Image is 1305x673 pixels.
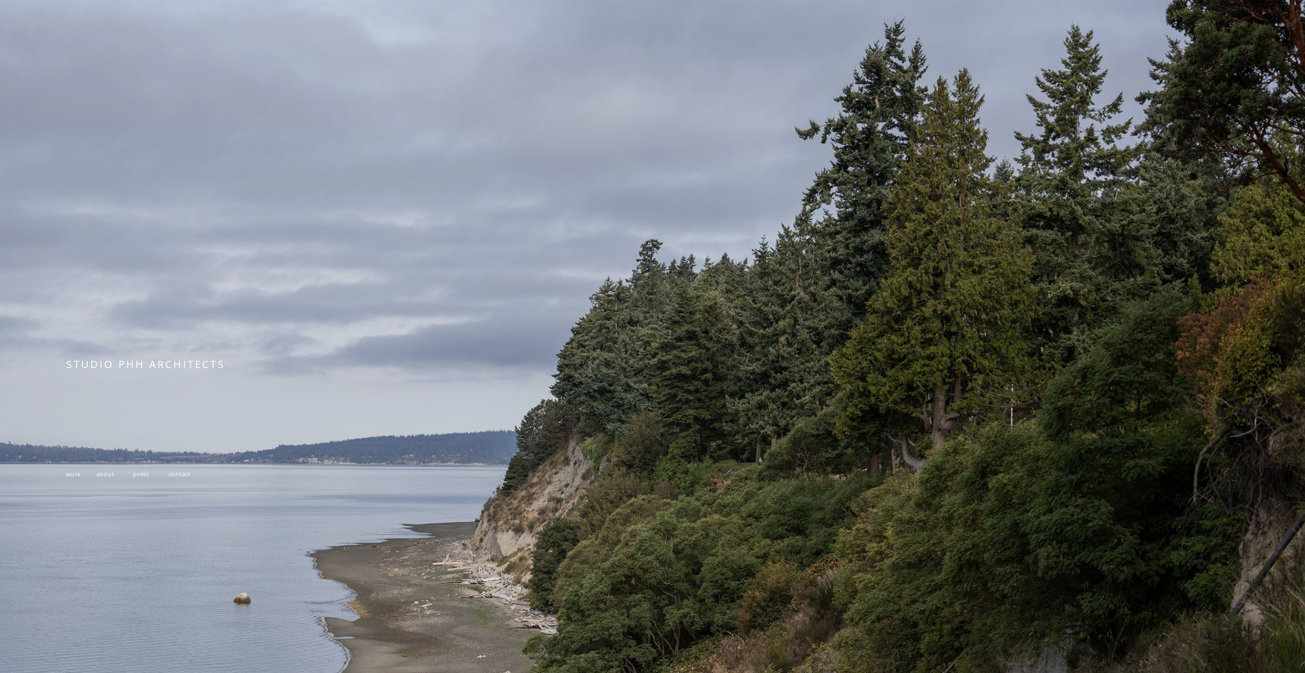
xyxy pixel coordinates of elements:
a: work [66,470,81,478]
a: contact [169,470,191,478]
span: STUDIO PHH ARCHITECTS [66,357,225,371]
a: press [133,470,149,478]
a: about [96,470,114,478]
